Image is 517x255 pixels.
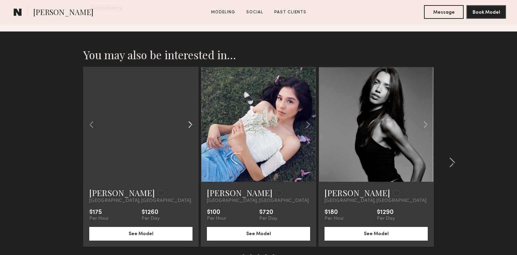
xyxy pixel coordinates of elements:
a: [PERSON_NAME] [324,187,390,198]
div: $1260 [142,209,160,216]
button: Book Model [466,5,506,19]
div: Per Hour [89,216,109,221]
span: [GEOGRAPHIC_DATA], [GEOGRAPHIC_DATA] [207,198,309,204]
div: Per Hour [324,216,344,221]
button: See Model [324,227,428,241]
div: Per Hour [207,216,226,221]
a: See Model [207,230,310,236]
div: Per Day [377,216,395,221]
div: Per Day [142,216,160,221]
div: $1290 [377,209,395,216]
a: Past Clients [271,9,309,15]
div: $100 [207,209,226,216]
button: Message [424,5,464,19]
div: Per Day [259,216,277,221]
a: [PERSON_NAME] [207,187,273,198]
span: [GEOGRAPHIC_DATA], [GEOGRAPHIC_DATA] [324,198,426,204]
a: Social [243,9,266,15]
a: [PERSON_NAME] [89,187,155,198]
a: See Model [324,230,428,236]
div: $180 [324,209,344,216]
span: [PERSON_NAME] [33,7,93,19]
div: $720 [259,209,277,216]
h2: You may also be interested in… [83,48,434,62]
a: Book Model [466,9,506,15]
a: Modeling [208,9,238,15]
button: See Model [207,227,310,241]
span: [GEOGRAPHIC_DATA], [GEOGRAPHIC_DATA] [89,198,191,204]
a: See Model [89,230,193,236]
div: $175 [89,209,109,216]
button: See Model [89,227,193,241]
